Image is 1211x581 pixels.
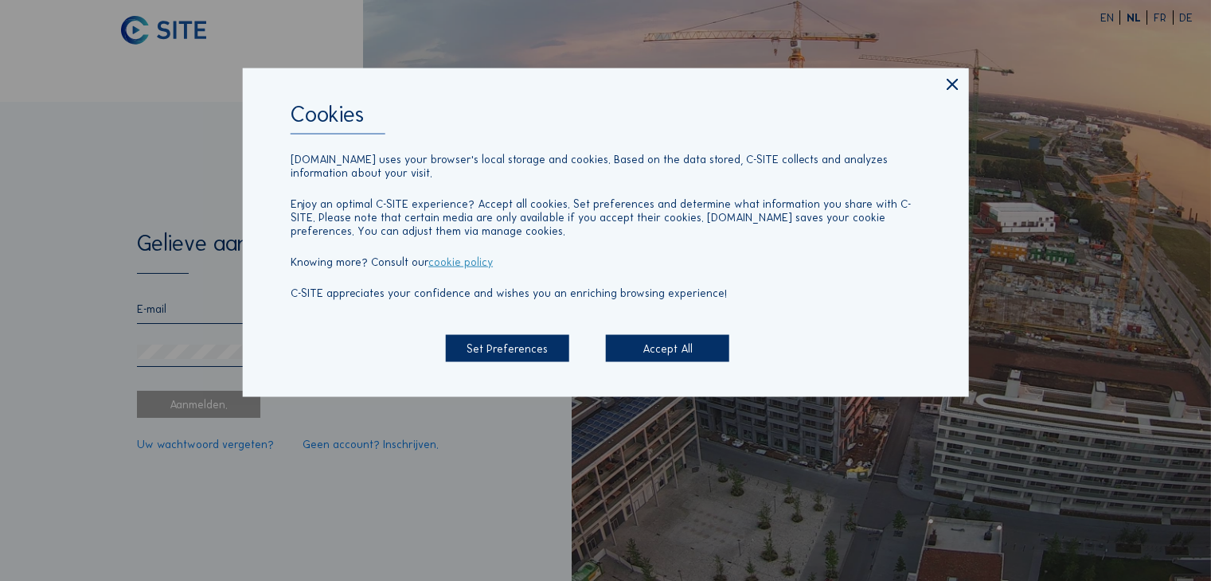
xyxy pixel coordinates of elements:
[428,255,493,269] a: cookie policy
[291,103,920,134] div: Cookies
[606,334,729,361] div: Accept All
[291,152,920,179] p: [DOMAIN_NAME] uses your browser's local storage and cookies. Based on the data stored, C-SITE col...
[291,197,920,237] p: Enjoy an optimal C-SITE experience? Accept all cookies. Set preferences and determine what inform...
[446,334,569,361] div: Set Preferences
[291,255,920,269] p: Knowing more? Consult our
[291,287,920,300] p: C-SITE appreciates your confidence and wishes you an enriching browsing experience!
